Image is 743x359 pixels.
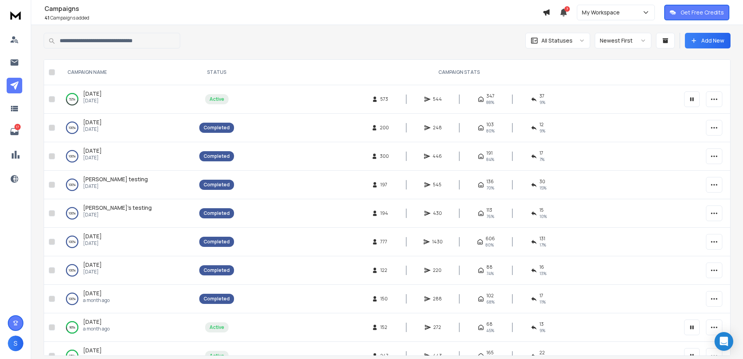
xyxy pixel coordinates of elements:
[486,99,494,105] span: 88 %
[83,346,102,354] a: [DATE]
[58,114,195,142] td: 100%[DATE][DATE]
[539,93,544,99] span: 37
[486,293,494,299] span: 102
[209,353,224,359] div: Active
[239,60,679,85] th: CAMPAIGN STATS
[380,210,388,216] span: 194
[595,33,651,48] button: Newest First
[7,124,22,139] a: 17
[83,326,110,332] p: a month ago
[539,350,545,356] span: 22
[83,318,102,326] a: [DATE]
[69,152,76,160] p: 100 %
[539,242,546,248] span: 17 %
[380,96,388,102] span: 573
[83,175,148,183] a: [PERSON_NAME] testing
[204,296,230,302] div: Completed
[486,321,493,327] span: 68
[83,212,152,218] p: [DATE]
[58,171,195,199] td: 100%[PERSON_NAME] testing[DATE]
[83,90,102,97] span: [DATE]
[380,153,389,159] span: 300
[8,336,23,351] button: S
[433,153,442,159] span: 446
[539,207,544,213] span: 15
[486,213,494,220] span: 76 %
[83,155,102,161] p: [DATE]
[380,324,388,330] span: 152
[83,98,102,104] p: [DATE]
[486,264,493,270] span: 88
[69,323,75,331] p: 90 %
[564,6,570,12] span: 7
[433,296,442,302] span: 288
[83,147,102,155] a: [DATE]
[486,207,492,213] span: 113
[433,267,442,273] span: 220
[486,156,494,163] span: 84 %
[204,153,230,159] div: Completed
[582,9,623,16] p: My Workspace
[58,313,195,342] td: 90%[DATE]a month ago
[380,353,388,359] span: 247
[539,270,546,277] span: 13 %
[209,324,224,330] div: Active
[83,289,102,297] a: [DATE]
[69,181,76,189] p: 100 %
[8,8,23,22] img: logo
[380,239,388,245] span: 777
[681,9,724,16] p: Get Free Credits
[539,99,545,105] span: 9 %
[83,183,148,189] p: [DATE]
[69,266,76,274] p: 100 %
[539,213,547,220] span: 10 %
[380,267,388,273] span: 122
[83,147,102,154] span: [DATE]
[83,240,102,246] p: [DATE]
[433,125,442,131] span: 248
[539,236,545,242] span: 131
[83,269,102,275] p: [DATE]
[58,256,195,285] td: 100%[DATE][DATE]
[539,128,545,134] span: 9 %
[44,4,543,13] h1: Campaigns
[83,297,110,304] p: a month ago
[433,96,442,102] span: 544
[44,15,543,21] p: Campaigns added
[664,5,729,20] button: Get Free Credits
[204,182,230,188] div: Completed
[83,204,152,212] a: [PERSON_NAME]'s testing
[83,118,102,126] a: [DATE]
[486,350,494,356] span: 165
[539,264,544,270] span: 16
[83,232,102,240] a: [DATE]
[539,156,544,163] span: 7 %
[486,327,494,334] span: 45 %
[204,210,230,216] div: Completed
[486,150,493,156] span: 191
[69,209,76,217] p: 100 %
[486,185,494,191] span: 70 %
[58,85,195,114] td: 52%[DATE][DATE]
[83,126,102,132] p: [DATE]
[541,37,573,45] p: All Statuses
[486,242,494,248] span: 80 %
[58,199,195,228] td: 100%[PERSON_NAME]'s testing[DATE]
[432,239,443,245] span: 1430
[204,239,230,245] div: Completed
[69,238,76,246] p: 100 %
[486,270,494,277] span: 74 %
[486,299,495,305] span: 68 %
[58,142,195,171] td: 100%[DATE][DATE]
[380,125,389,131] span: 200
[539,185,546,191] span: 15 %
[486,179,494,185] span: 136
[83,261,102,269] a: [DATE]
[195,60,239,85] th: STATUS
